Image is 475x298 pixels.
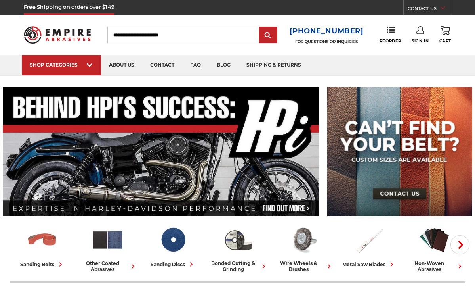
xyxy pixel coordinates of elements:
a: non-woven abrasives [405,223,464,272]
div: sanding discs [151,260,195,269]
a: wire wheels & brushes [274,223,333,272]
a: Cart [439,26,451,44]
div: SHOP CATEGORIES [30,62,93,68]
img: Empire Abrasives [24,22,91,48]
div: bonded cutting & grinding [209,260,268,272]
a: blog [209,55,238,75]
img: promo banner for custom belts. [327,87,472,216]
a: [PHONE_NUMBER] [290,25,364,37]
img: Non-woven Abrasives [418,223,451,256]
img: Bonded Cutting & Grinding [222,223,255,256]
img: Wire Wheels & Brushes [287,223,320,256]
span: Reorder [380,38,401,44]
a: shipping & returns [238,55,309,75]
a: metal saw blades [340,223,399,269]
span: Sign In [412,38,429,44]
a: other coated abrasives [78,223,137,272]
img: Banner for an interview featuring Horsepower Inc who makes Harley performance upgrades featured o... [3,87,319,216]
a: sanding discs [143,223,202,269]
a: sanding belts [13,223,72,269]
img: Other Coated Abrasives [91,223,124,256]
input: Submit [260,27,276,43]
img: Sanding Discs [156,223,189,256]
div: wire wheels & brushes [274,260,333,272]
a: about us [101,55,142,75]
div: metal saw blades [342,260,396,269]
button: Next [450,235,469,254]
a: CONTACT US [408,4,451,15]
a: bonded cutting & grinding [209,223,268,272]
div: sanding belts [20,260,65,269]
a: Reorder [380,26,401,43]
div: other coated abrasives [78,260,137,272]
a: contact [142,55,182,75]
a: faq [182,55,209,75]
div: non-woven abrasives [405,260,464,272]
img: Metal Saw Blades [353,223,385,256]
span: Cart [439,38,451,44]
p: FOR QUESTIONS OR INQUIRIES [290,39,364,44]
img: Sanding Belts [26,223,59,256]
